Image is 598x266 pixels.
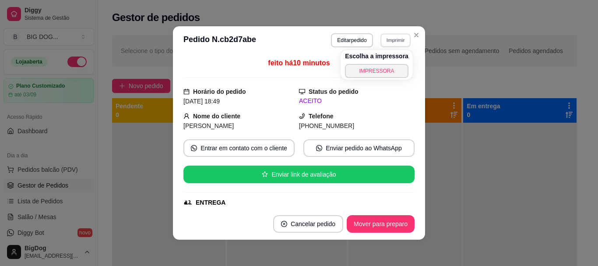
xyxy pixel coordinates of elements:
[309,88,359,95] strong: Status do pedido
[273,215,343,233] button: close-circleCancelar pedido
[183,139,295,157] button: whats-appEntrar em contato com o cliente
[268,59,330,67] span: feito há 10 minutos
[303,139,415,157] button: whats-appEnviar pedido ao WhatsApp
[299,113,305,119] span: phone
[345,64,408,78] button: IMPRESSORA
[347,215,415,233] button: Mover para preparo
[191,145,197,151] span: whats-app
[262,171,268,177] span: star
[380,33,411,47] button: Imprimir
[281,221,287,227] span: close-circle
[299,89,305,95] span: desktop
[183,166,415,183] button: starEnviar link de avaliação
[183,89,190,95] span: calendar
[331,33,373,47] button: Editarpedido
[309,113,334,120] strong: Telefone
[196,198,225,207] div: ENTREGA
[316,145,322,151] span: whats-app
[299,96,415,106] div: ACEITO
[193,113,240,120] strong: Nome do cliente
[193,88,246,95] strong: Horário do pedido
[183,33,256,47] h3: Pedido N. cb2d7abe
[409,28,423,42] button: Close
[345,52,408,60] h4: Escolha a impressora
[183,113,190,119] span: user
[183,122,234,129] span: [PERSON_NAME]
[183,98,220,105] span: [DATE] 18:49
[299,122,354,129] span: [PHONE_NUMBER]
